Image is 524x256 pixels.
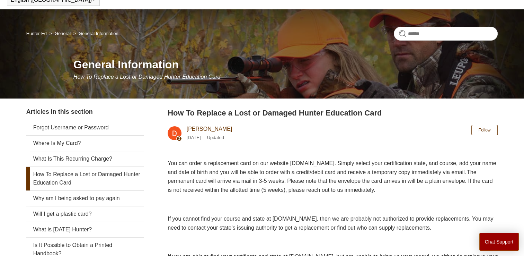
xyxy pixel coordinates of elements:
a: Hunter-Ed [26,31,47,36]
a: General Information [79,31,118,36]
span: Articles in this section [26,108,93,115]
a: [PERSON_NAME] [187,126,232,132]
a: General [55,31,71,36]
h2: How To Replace a Lost or Damaged Hunter Education Card [168,107,498,119]
a: What Is This Recurring Charge? [26,151,144,167]
a: Will I get a plastic card? [26,206,144,222]
a: Where Is My Card? [26,136,144,151]
span: If you cannot find your course and state at [DOMAIN_NAME], then we are probably not authorized to... [168,216,493,231]
input: Search [394,27,498,41]
time: 03/04/2024, 09:49 [187,135,201,140]
a: How To Replace a Lost or Damaged Hunter Education Card [26,167,144,190]
li: General [48,31,72,36]
li: General Information [72,31,118,36]
a: What is [DATE] Hunter? [26,222,144,237]
button: Follow Article [471,125,498,135]
h1: General Information [73,56,498,73]
li: Updated [207,135,224,140]
span: How To Replace a Lost or Damaged Hunter Education Card [73,74,221,80]
a: Why am I being asked to pay again [26,191,144,206]
a: Forgot Username or Password [26,120,144,135]
button: Chat Support [479,233,519,251]
li: Hunter-Ed [26,31,48,36]
span: You can order a replacement card on our website [DOMAIN_NAME]. Simply select your certification s... [168,160,496,193]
